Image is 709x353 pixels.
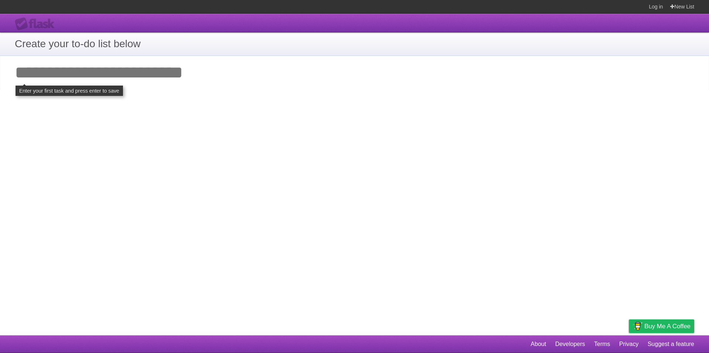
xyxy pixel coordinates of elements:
[619,337,638,351] a: Privacy
[633,320,643,332] img: Buy me a coffee
[531,337,546,351] a: About
[15,36,694,52] h1: Create your to-do list below
[644,320,691,333] span: Buy me a coffee
[648,337,694,351] a: Suggest a feature
[594,337,610,351] a: Terms
[629,319,694,333] a: Buy me a coffee
[15,17,59,31] div: Flask
[555,337,585,351] a: Developers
